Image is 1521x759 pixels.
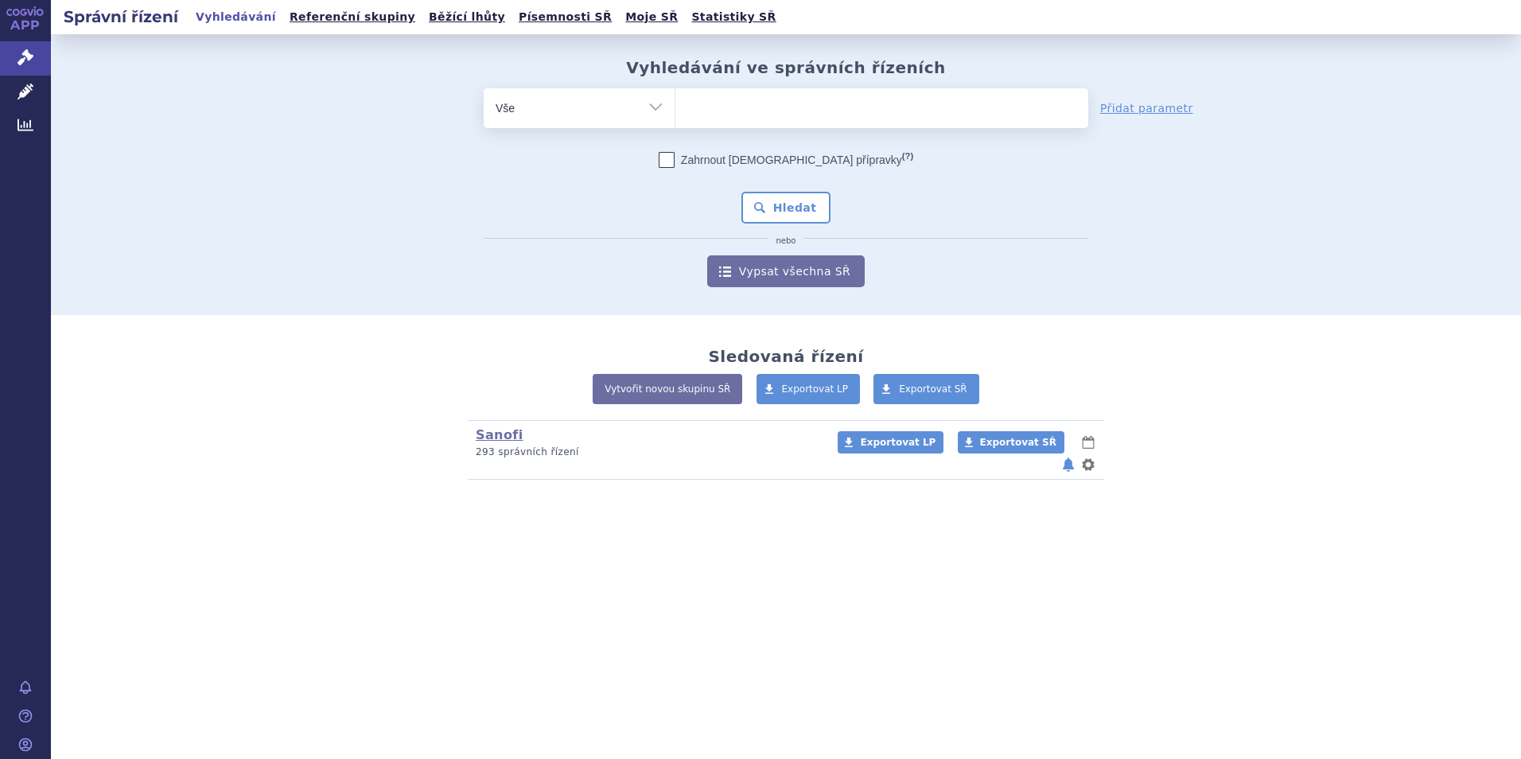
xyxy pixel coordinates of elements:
a: Referenční skupiny [285,6,420,28]
label: Zahrnout [DEMOGRAPHIC_DATA] přípravky [659,152,913,168]
a: Vyhledávání [191,6,281,28]
a: Písemnosti SŘ [514,6,617,28]
h2: Vyhledávání ve správních řízeních [626,58,946,77]
button: Hledat [741,192,831,224]
a: Exportovat LP [838,431,943,453]
a: Exportovat SŘ [958,431,1064,453]
a: Přidat parametr [1100,100,1193,116]
span: Exportovat LP [860,437,936,448]
a: Exportovat LP [757,374,861,404]
a: Vytvořit novou skupinu SŘ [593,374,742,404]
span: Exportovat SŘ [980,437,1056,448]
button: notifikace [1060,455,1076,474]
h2: Sledovaná řízení [708,347,863,366]
a: Moje SŘ [620,6,683,28]
a: Běžící lhůty [424,6,510,28]
abbr: (?) [902,151,913,162]
a: Sanofi [476,427,523,442]
a: Vypsat všechna SŘ [707,255,865,287]
a: Statistiky SŘ [687,6,780,28]
button: nastavení [1080,455,1096,474]
button: lhůty [1080,433,1096,452]
p: 293 správních řízení [476,446,817,459]
span: Exportovat LP [782,383,849,395]
i: nebo [768,236,804,246]
a: Exportovat SŘ [873,374,979,404]
span: Exportovat SŘ [899,383,967,395]
h2: Správní řízení [51,6,191,28]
